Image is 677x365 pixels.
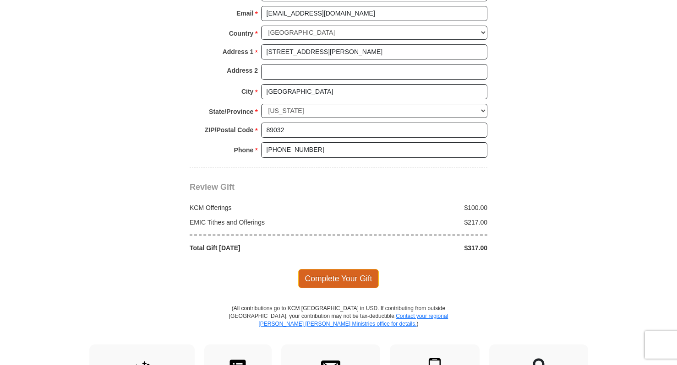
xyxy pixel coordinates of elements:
[227,64,258,77] strong: Address 2
[234,144,254,156] strong: Phone
[338,218,492,227] div: $217.00
[185,218,339,227] div: EMIC Tithes and Offerings
[338,203,492,212] div: $100.00
[185,203,339,212] div: KCM Offerings
[229,305,448,344] p: (All contributions go to KCM [GEOGRAPHIC_DATA] in USD. If contributing from outside [GEOGRAPHIC_D...
[241,85,253,98] strong: City
[190,182,235,192] span: Review Gift
[298,269,379,288] span: Complete Your Gift
[223,45,254,58] strong: Address 1
[185,243,339,252] div: Total Gift [DATE]
[236,7,253,20] strong: Email
[209,105,253,118] strong: State/Province
[229,27,254,40] strong: Country
[338,243,492,252] div: $317.00
[205,123,254,136] strong: ZIP/Postal Code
